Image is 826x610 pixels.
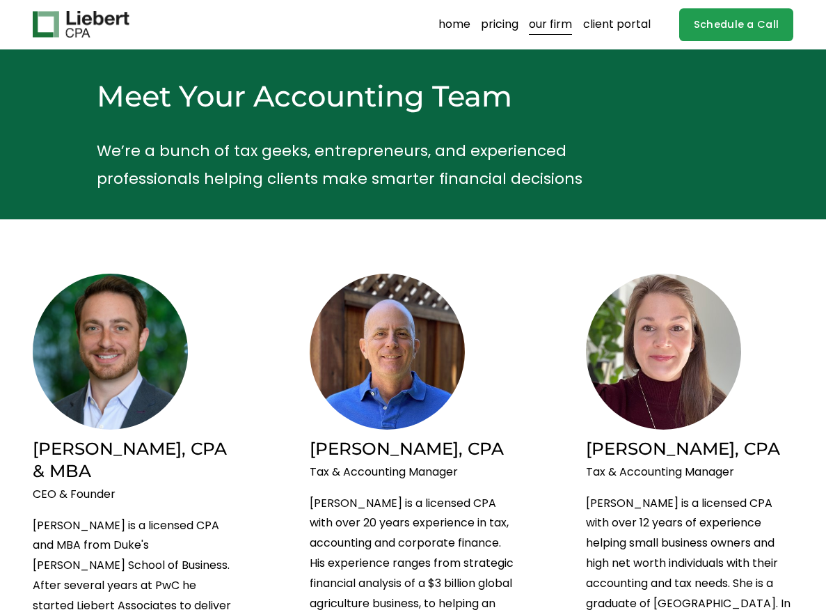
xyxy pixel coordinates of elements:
[97,77,665,115] h2: Meet Your Accounting Team
[33,274,188,430] img: Brian Liebert
[438,13,470,36] a: home
[33,438,239,483] h2: [PERSON_NAME], CPA & MBA
[310,462,516,483] p: Tax & Accounting Manager
[481,13,518,36] a: pricing
[586,462,793,483] p: Tax & Accounting Manager
[97,137,665,191] p: We’re a bunch of tax geeks, entrepreneurs, and experienced professionals helping clients make sma...
[529,13,572,36] a: our firm
[33,11,129,38] img: Liebert CPA
[310,438,516,460] h2: [PERSON_NAME], CPA
[679,8,793,41] a: Schedule a Call
[33,485,239,505] p: CEO & Founder
[583,13,651,36] a: client portal
[586,438,793,460] h2: [PERSON_NAME], CPA
[586,274,741,430] img: Jennie Ledesma
[310,274,465,430] img: Tommy Roberts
